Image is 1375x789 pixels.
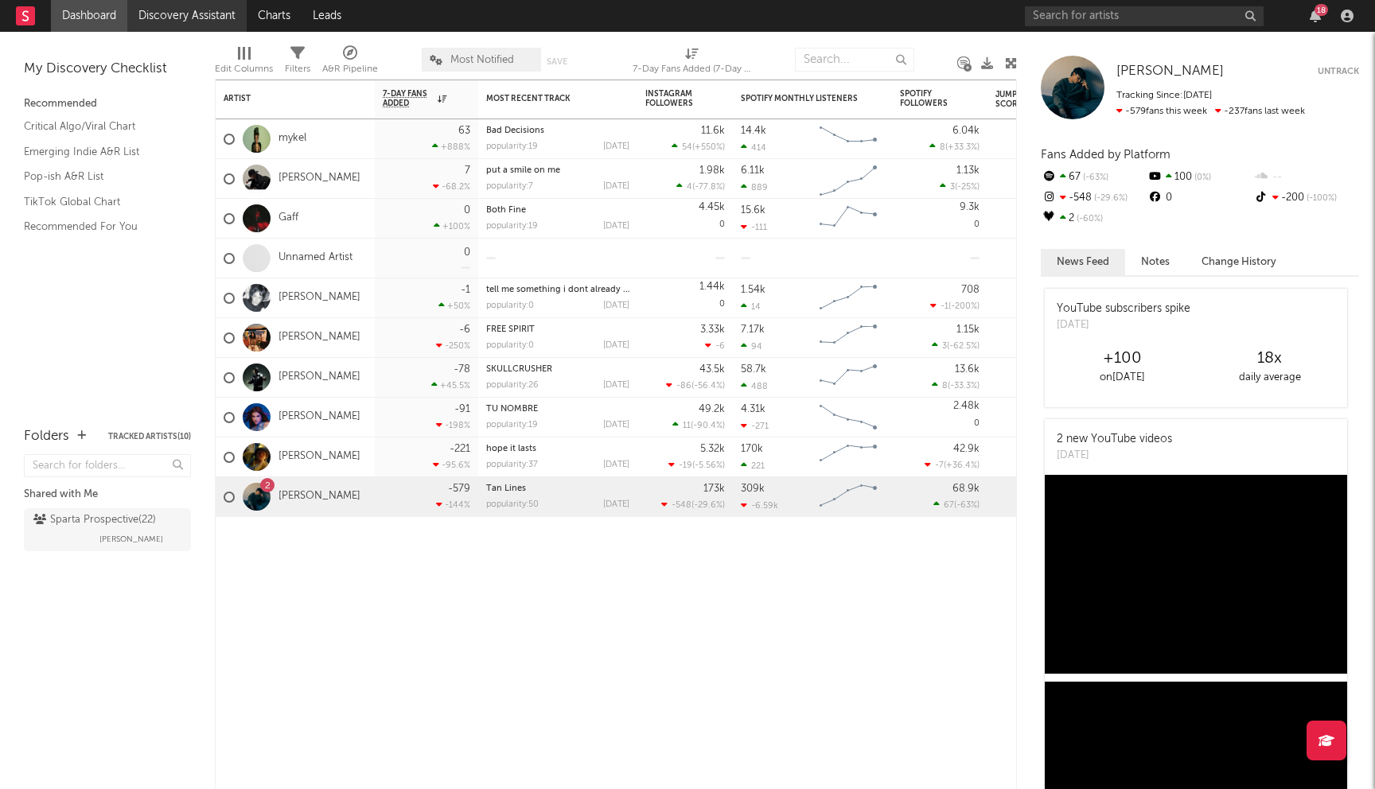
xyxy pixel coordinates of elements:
[645,89,701,108] div: Instagram Followers
[956,501,977,510] span: -63 %
[957,183,977,192] span: -25 %
[699,364,725,375] div: 43.5k
[486,142,538,151] div: popularity: 19
[1196,368,1343,387] div: daily average
[433,460,470,470] div: -95.6 %
[279,291,360,305] a: [PERSON_NAME]
[694,382,723,391] span: -56.4 %
[450,444,470,454] div: -221
[953,444,980,454] div: 42.9k
[946,461,977,470] span: +36.4 %
[812,119,884,159] svg: Chart title
[812,199,884,239] svg: Chart title
[683,422,691,430] span: 11
[1196,349,1343,368] div: 18 x
[459,325,470,335] div: -6
[461,285,470,295] div: -1
[215,40,273,86] div: Edit Columns
[448,484,470,494] div: -579
[1081,173,1108,182] span: -63 %
[1315,4,1328,16] div: 18
[486,126,544,135] a: Bad Decisions
[929,142,980,152] div: ( )
[486,405,538,414] a: TU NOMBRE
[948,143,977,152] span: +33.3 %
[995,289,1059,308] div: 40.8
[695,143,723,152] span: +550 %
[486,206,629,215] div: Both Fine
[900,89,956,108] div: Spotify Followers
[950,183,955,192] span: 3
[24,485,191,504] div: Shared with Me
[925,460,980,470] div: ( )
[741,444,763,454] div: 170k
[676,181,725,192] div: ( )
[1041,149,1171,161] span: Fans Added by Platform
[672,501,691,510] span: -548
[322,60,378,79] div: A&R Pipeline
[1116,64,1224,80] a: [PERSON_NAME]
[1318,64,1359,80] button: Untrack
[812,318,884,358] svg: Chart title
[741,142,766,153] div: 414
[285,60,310,79] div: Filters
[940,181,980,192] div: ( )
[1116,64,1224,78] span: [PERSON_NAME]
[741,182,768,192] div: 889
[900,199,980,238] div: 0
[603,461,629,469] div: [DATE]
[741,461,765,471] div: 221
[741,341,762,352] div: 94
[33,511,156,530] div: Sparta Prospective ( 22 )
[1116,91,1212,100] span: Tracking Since: [DATE]
[693,422,723,430] span: -90.4 %
[1041,208,1147,229] div: 2
[682,143,692,152] span: 54
[24,95,191,114] div: Recommended
[932,380,980,391] div: ( )
[450,55,514,65] span: Most Notified
[24,508,191,551] a: Sparta Prospective(22)[PERSON_NAME]
[486,484,526,493] a: Tan Lines
[1147,188,1252,208] div: 0
[603,341,629,350] div: [DATE]
[1310,10,1321,22] button: 18
[486,126,629,135] div: Bad Decisions
[1186,249,1292,275] button: Change History
[701,126,725,136] div: 11.6k
[695,461,723,470] span: -5.56 %
[24,193,175,211] a: TikTok Global Chart
[1049,368,1196,387] div: on [DATE]
[279,212,298,225] a: Gaff
[1057,301,1190,317] div: YouTube subscribers spike
[900,398,980,437] div: 0
[955,364,980,375] div: 13.6k
[279,371,360,384] a: [PERSON_NAME]
[454,404,470,414] div: -91
[486,301,534,310] div: popularity: 0
[436,420,470,430] div: -198 %
[703,484,725,494] div: 173k
[279,172,360,185] a: [PERSON_NAME]
[438,301,470,311] div: +50 %
[676,382,691,391] span: -86
[1049,349,1196,368] div: +100
[700,444,725,454] div: 5.32k
[486,94,606,103] div: Most Recent Track
[464,247,470,258] div: 0
[486,325,629,334] div: FREE SPIRIT
[812,437,884,477] svg: Chart title
[949,342,977,351] span: -62.5 %
[741,205,765,216] div: 15.6k
[603,381,629,390] div: [DATE]
[1116,107,1207,116] span: -579 fans this week
[1125,249,1186,275] button: Notes
[1057,431,1172,448] div: 2 new YouTube videos
[486,484,629,493] div: Tan Lines
[486,286,629,294] div: tell me something i dont already know
[741,500,778,511] div: -6.59k
[486,381,539,390] div: popularity: 26
[486,325,535,334] a: FREE SPIRIT
[99,530,163,549] span: [PERSON_NAME]
[431,380,470,391] div: +45.5 %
